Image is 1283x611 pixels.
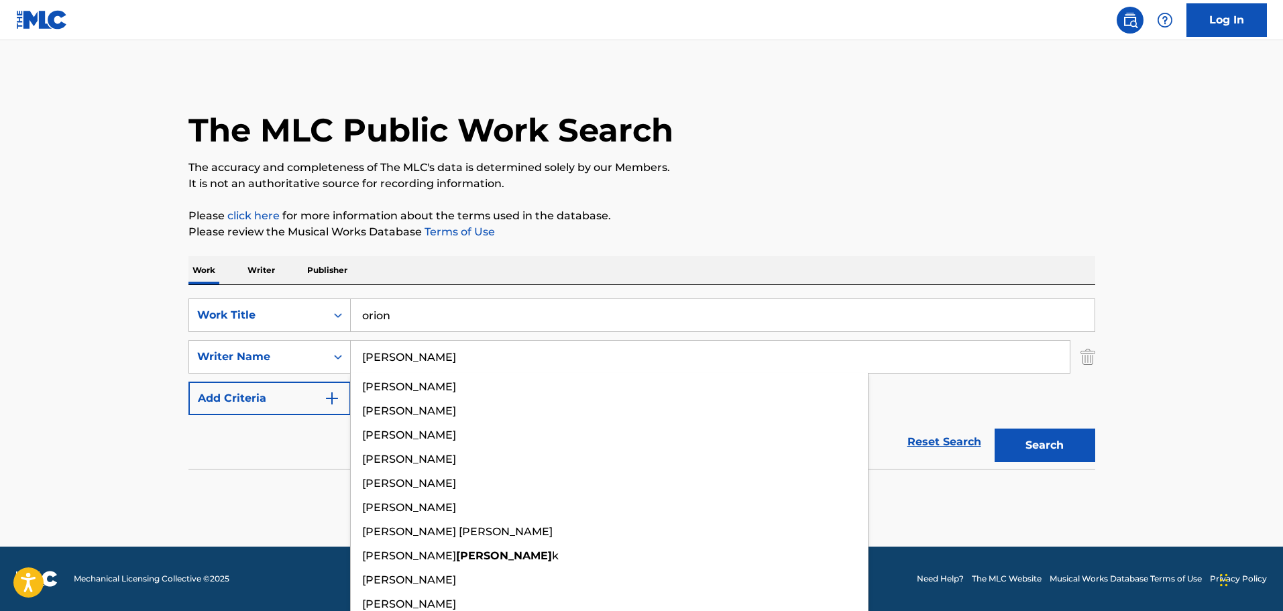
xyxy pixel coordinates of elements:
[1210,573,1267,585] a: Privacy Policy
[972,573,1042,585] a: The MLC Website
[552,549,559,562] span: k
[362,429,456,441] span: [PERSON_NAME]
[188,298,1095,469] form: Search Form
[917,573,964,585] a: Need Help?
[422,225,495,238] a: Terms of Use
[324,390,340,406] img: 9d2ae6d4665cec9f34b9.svg
[74,573,229,585] span: Mechanical Licensing Collective © 2025
[1080,340,1095,374] img: Delete Criterion
[188,224,1095,240] p: Please review the Musical Works Database
[362,404,456,417] span: [PERSON_NAME]
[188,256,219,284] p: Work
[1050,573,1202,585] a: Musical Works Database Terms of Use
[188,208,1095,224] p: Please for more information about the terms used in the database.
[1216,547,1283,611] iframe: Chat Widget
[362,453,456,465] span: [PERSON_NAME]
[995,429,1095,462] button: Search
[303,256,351,284] p: Publisher
[1157,12,1173,28] img: help
[362,477,456,490] span: [PERSON_NAME]
[188,160,1095,176] p: The accuracy and completeness of The MLC's data is determined solely by our Members.
[1186,3,1267,37] a: Log In
[197,349,318,365] div: Writer Name
[362,549,456,562] span: [PERSON_NAME]
[197,307,318,323] div: Work Title
[362,573,456,586] span: [PERSON_NAME]
[16,10,68,30] img: MLC Logo
[1122,12,1138,28] img: search
[227,209,280,222] a: click here
[362,598,456,610] span: [PERSON_NAME]
[362,380,456,393] span: [PERSON_NAME]
[456,549,552,562] strong: [PERSON_NAME]
[188,382,351,415] button: Add Criteria
[1220,560,1228,600] div: Drag
[1117,7,1143,34] a: Public Search
[1152,7,1178,34] div: Help
[16,571,58,587] img: logo
[188,110,673,150] h1: The MLC Public Work Search
[243,256,279,284] p: Writer
[362,501,456,514] span: [PERSON_NAME]
[901,427,988,457] a: Reset Search
[188,176,1095,192] p: It is not an authoritative source for recording information.
[362,525,553,538] span: [PERSON_NAME] [PERSON_NAME]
